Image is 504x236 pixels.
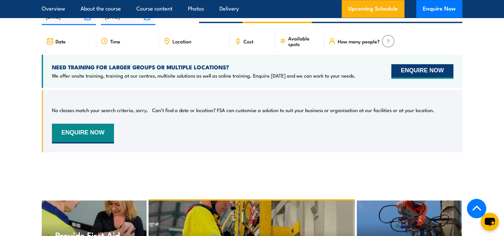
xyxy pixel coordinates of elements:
button: chat-button [481,213,499,231]
button: ENQUIRE NOW [391,64,453,79]
span: Available spots [288,35,319,47]
span: Date [56,38,66,44]
button: ENQUIRE NOW [52,124,114,143]
p: Can’t find a date or location? FSA can customise a solution to suit your business or organisation... [152,107,434,113]
p: We offer onsite training, training at our centres, multisite solutions as well as online training... [52,72,355,79]
span: How many people? [338,38,380,44]
span: Cost [243,38,253,44]
p: No classes match your search criteria, sorry. [52,107,148,113]
span: Location [172,38,191,44]
h4: NEED TRAINING FOR LARGER GROUPS OR MULTIPLE LOCATIONS? [52,63,355,71]
span: Time [110,38,120,44]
